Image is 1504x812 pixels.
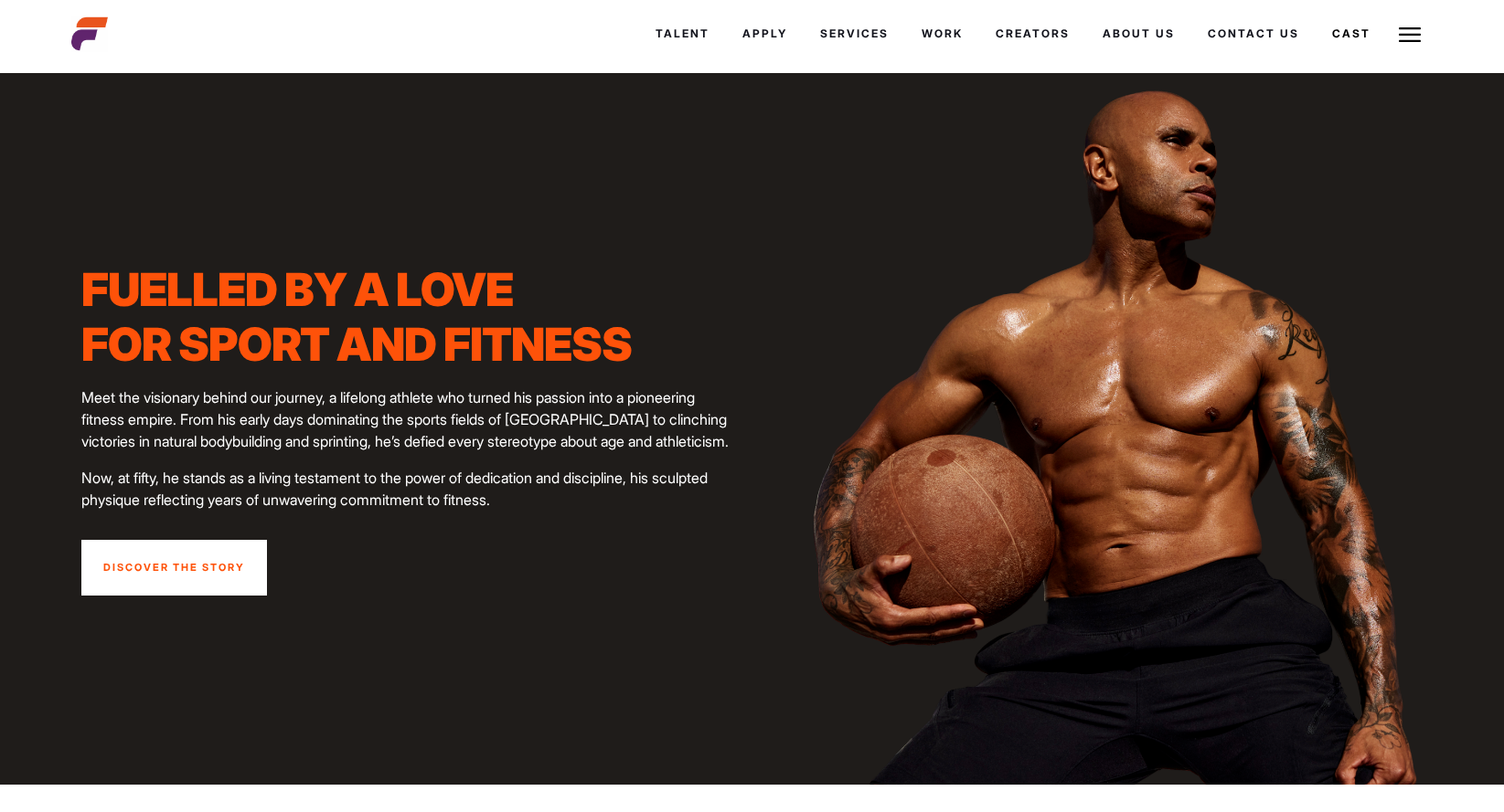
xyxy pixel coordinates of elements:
[71,16,108,52] img: cropped-aefm-brand-fav-22-square.png
[81,386,741,452] p: Meet the visionary behind our journey, a lifelong athlete who turned his passion into a pioneerin...
[81,540,267,596] a: Discover the story
[639,9,726,58] a: Talent
[726,9,804,58] a: Apply
[804,9,905,58] a: Services
[1086,9,1191,58] a: About Us
[1316,9,1387,58] a: Cast
[81,262,741,372] h1: Fuelled by a love for sport and fitness
[81,467,741,511] p: Now, at fifty, he stands as a living testament to the power of dedication and discipline, his scu...
[979,9,1086,58] a: Creators
[1191,9,1316,58] a: Contact Us
[905,9,979,58] a: Work
[1399,24,1421,46] img: Burger icon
